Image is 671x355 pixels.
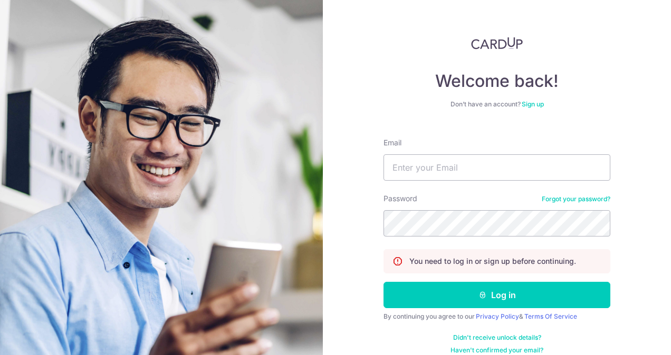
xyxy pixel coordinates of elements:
div: By continuing you agree to our & [384,312,610,321]
a: Terms Of Service [524,312,577,320]
label: Email [384,137,401,148]
a: Haven't confirmed your email? [450,346,543,354]
img: CardUp Logo [471,37,523,50]
a: Sign up [522,100,544,108]
h4: Welcome back! [384,71,610,92]
div: Don’t have an account? [384,100,610,109]
a: Forgot your password? [542,195,610,203]
button: Log in [384,282,610,308]
label: Password [384,193,417,204]
a: Didn't receive unlock details? [453,333,541,342]
a: Privacy Policy [476,312,519,320]
input: Enter your Email [384,154,610,181]
p: You need to log in or sign up before continuing. [409,256,576,267]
